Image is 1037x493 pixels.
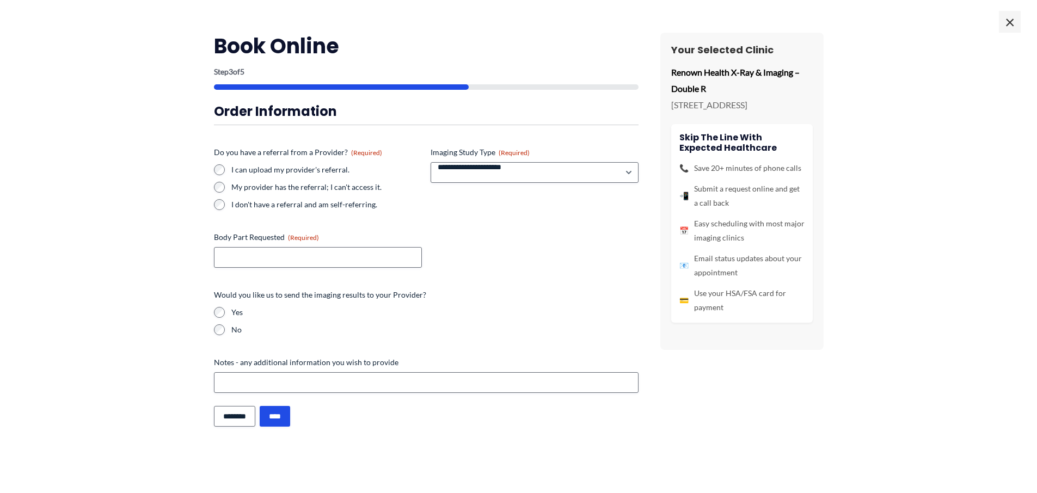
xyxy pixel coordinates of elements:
[214,147,382,158] legend: Do you have a referral from a Provider?
[231,164,422,175] label: I can upload my provider's referral.
[679,189,689,203] span: 📲
[999,11,1021,33] span: ×
[499,149,530,157] span: (Required)
[679,217,805,245] li: Easy scheduling with most major imaging clinics
[671,44,813,56] h3: Your Selected Clinic
[679,182,805,210] li: Submit a request online and get a call back
[231,324,639,335] label: No
[351,149,382,157] span: (Required)
[229,67,233,76] span: 3
[214,68,639,76] p: Step of
[671,97,813,113] p: [STREET_ADDRESS]
[679,251,805,280] li: Email status updates about your appointment
[431,147,639,158] label: Imaging Study Type
[679,224,689,238] span: 📅
[679,132,805,153] h4: Skip the line with Expected Healthcare
[214,357,639,368] label: Notes - any additional information you wish to provide
[231,307,639,318] label: Yes
[679,293,689,307] span: 💳
[214,232,422,243] label: Body Part Requested
[671,64,813,96] p: Renown Health X-Ray & Imaging – Double R
[679,161,689,175] span: 📞
[679,286,805,315] li: Use your HSA/FSA card for payment
[231,182,422,193] label: My provider has the referral; I can't access it.
[240,67,244,76] span: 5
[214,33,639,59] h2: Book Online
[288,233,319,242] span: (Required)
[214,289,426,300] legend: Would you like us to send the imaging results to your Provider?
[214,103,639,120] h3: Order Information
[679,258,689,273] span: 📧
[231,199,422,210] label: I don't have a referral and am self-referring.
[679,161,805,175] li: Save 20+ minutes of phone calls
